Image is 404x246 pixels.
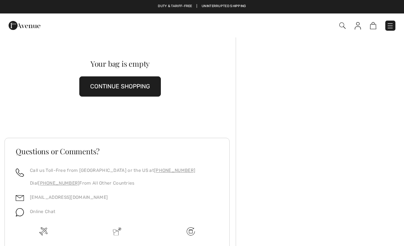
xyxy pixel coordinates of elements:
[9,21,40,28] a: 1ère Avenue
[38,180,79,186] a: [PHONE_NUMBER]
[16,208,24,216] img: chat
[355,22,361,30] img: My Info
[30,167,195,174] p: Call us Toll-Free from [GEOGRAPHIC_DATA] or the US at
[386,22,394,30] img: Menu
[30,209,55,214] span: Online Chat
[30,180,195,186] p: Dial From All Other Countries
[39,227,48,236] img: Free shipping on orders over $99
[113,227,121,236] img: Delivery is a breeze since we pay the duties!
[9,18,40,33] img: 1ère Avenue
[16,148,218,155] h3: Questions or Comments?
[339,22,346,29] img: Search
[154,168,195,173] a: [PHONE_NUMBER]
[16,60,224,67] div: Your bag is empty
[30,195,108,200] a: [EMAIL_ADDRESS][DOMAIN_NAME]
[16,168,24,177] img: call
[79,76,161,97] button: CONTINUE SHOPPING
[16,194,24,202] img: email
[187,227,195,236] img: Free shipping on orders over $99
[370,22,376,29] img: Shopping Bag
